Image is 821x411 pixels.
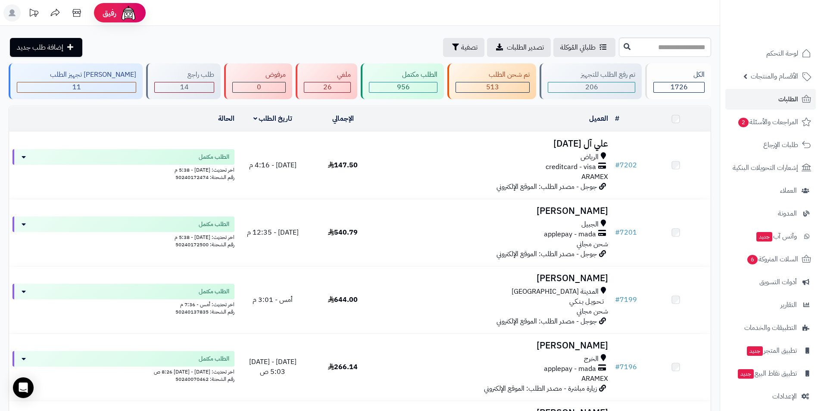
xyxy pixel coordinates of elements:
a: #7202 [615,160,637,170]
h3: [PERSON_NAME] [381,341,608,351]
span: تطبيق المتجر [746,345,797,357]
span: السلات المتروكة [746,253,798,265]
span: جديد [747,346,763,356]
span: التطبيقات والخدمات [744,322,797,334]
span: [DATE] - 12:35 م [247,227,299,238]
a: المدونة [725,203,816,224]
span: طلبات الإرجاع [763,139,798,151]
span: التقارير [780,299,797,311]
span: 1726 [671,82,688,92]
a: تاريخ الطلب [253,113,293,124]
div: ملغي [304,70,351,80]
a: طلباتي المُوكلة [553,38,615,57]
span: جوجل - مصدر الطلب: الموقع الإلكتروني [496,182,597,192]
a: #7196 [615,362,637,372]
span: # [615,295,620,305]
a: تم رفع الطلب للتجهيز 206 [538,63,643,99]
div: الكل [653,70,705,80]
div: 11 [17,82,136,92]
span: رفيق [103,8,116,18]
span: المدونة [778,207,797,220]
div: اخر تحديث: [DATE] - 5:38 م [12,232,234,241]
h3: [PERSON_NAME] [381,206,608,216]
span: 26 [323,82,332,92]
div: مرفوض [232,70,286,80]
div: [PERSON_NAME] تجهيز الطلب [17,70,136,80]
span: [DATE] - [DATE] 5:03 ص [249,357,297,377]
span: تصدير الطلبات [507,42,544,53]
a: أدوات التسويق [725,272,816,292]
a: السلات المتروكة6 [725,249,816,270]
span: # [615,160,620,170]
span: أمس - 3:01 م [253,295,293,305]
a: تطبيق المتجرجديد [725,340,816,361]
span: creditcard - visa [546,162,596,172]
a: تم شحن الطلب 513 [446,63,538,99]
span: الخرج [584,354,599,364]
a: #7199 [615,295,637,305]
a: طلبات الإرجاع [725,135,816,155]
div: 206 [548,82,635,92]
a: التقارير [725,295,816,315]
a: الإعدادات [725,386,816,407]
div: 956 [369,82,437,92]
span: الرياض [581,152,599,162]
span: أدوات التسويق [759,276,797,288]
span: 513 [486,82,499,92]
a: تصدير الطلبات [487,38,551,57]
span: رقم الشحنة: 50240070462 [175,375,234,383]
div: طلب راجع [154,70,214,80]
span: ARAMEX [581,373,608,384]
a: الكل1726 [643,63,713,99]
div: 0 [233,82,285,92]
div: تم شحن الطلب [456,70,530,80]
div: 14 [155,82,214,92]
a: #7201 [615,227,637,238]
a: # [615,113,619,124]
a: الطلب مكتمل 956 [359,63,446,99]
div: 513 [456,82,529,92]
span: طلباتي المُوكلة [560,42,596,53]
div: الطلب مكتمل [369,70,437,80]
span: 6 [747,254,758,265]
span: الطلب مكتمل [199,220,229,229]
span: 11 [72,82,81,92]
div: تم رفع الطلب للتجهيز [548,70,635,80]
span: 14 [180,82,189,92]
span: ARAMEX [581,172,608,182]
div: اخر تحديث: [DATE] - 5:38 م [12,165,234,174]
span: رقم الشحنة: 50240172474 [175,173,234,181]
span: # [615,362,620,372]
img: ai-face.png [120,4,137,22]
span: جوجل - مصدر الطلب: الموقع الإلكتروني [496,316,597,326]
span: 2 [738,117,749,128]
span: زيارة مباشرة - مصدر الطلب: الموقع الإلكتروني [484,383,597,394]
span: وآتس آب [755,230,797,242]
a: الحالة [218,113,234,124]
span: المدينة [GEOGRAPHIC_DATA] [512,287,599,297]
span: 0 [257,82,261,92]
button: تصفية [443,38,484,57]
a: مرفوض 0 [222,63,294,99]
span: جديد [756,232,772,242]
span: رقم الشحنة: 50240172500 [175,241,234,248]
a: التطبيقات والخدمات [725,317,816,338]
h3: علي آل [DATE] [381,139,608,149]
a: الإجمالي [332,113,354,124]
a: المراجعات والأسئلة2 [725,112,816,132]
a: إضافة طلب جديد [10,38,82,57]
div: Open Intercom Messenger [13,377,34,398]
a: ملغي 26 [294,63,359,99]
span: تـحـويـل بـنـكـي [569,297,604,307]
span: الجبيل [581,220,599,229]
span: 206 [585,82,598,92]
a: تطبيق نقاط البيعجديد [725,363,816,384]
span: رقم الشحنة: 50240137835 [175,308,234,316]
div: اخر تحديث: أمس - 7:36 م [12,299,234,308]
span: شحن مجاني [577,239,608,249]
span: المراجعات والأسئلة [737,116,798,128]
a: إشعارات التحويلات البنكية [725,157,816,178]
span: 540.79 [328,227,358,238]
span: إشعارات التحويلات البنكية [733,162,798,174]
div: اخر تحديث: [DATE] - [DATE] 8:26 ص [12,367,234,376]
